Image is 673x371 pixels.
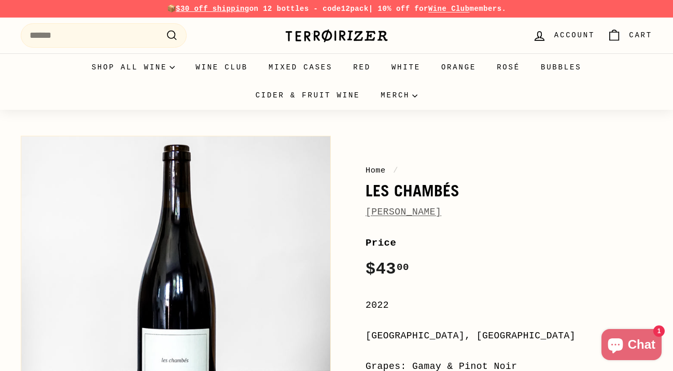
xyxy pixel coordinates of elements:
a: Cider & Fruit Wine [245,81,371,109]
span: Cart [629,30,652,41]
span: Account [554,30,595,41]
span: $43 [366,260,409,279]
div: 2022 [366,298,652,313]
a: Red [343,53,381,81]
span: $30 off shipping [176,5,249,13]
a: Orange [431,53,486,81]
summary: Shop all wine [81,53,186,81]
a: [PERSON_NAME] [366,207,441,217]
p: 📦 on 12 bottles - code | 10% off for members. [21,3,652,15]
a: Account [526,20,601,51]
div: [GEOGRAPHIC_DATA], [GEOGRAPHIC_DATA] [366,329,652,344]
inbox-online-store-chat: Shopify online store chat [598,329,665,363]
a: Cart [601,20,658,51]
nav: breadcrumbs [366,164,652,177]
summary: Merch [370,81,428,109]
a: White [381,53,431,81]
a: Wine Club [428,5,470,13]
a: Bubbles [530,53,592,81]
strong: 12pack [341,5,369,13]
h1: Les Chambés [366,182,652,199]
sup: 00 [397,262,409,273]
a: Home [366,166,386,175]
a: Wine Club [185,53,258,81]
a: Rosé [486,53,530,81]
a: Mixed Cases [258,53,343,81]
label: Price [366,235,652,251]
span: / [390,166,401,175]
